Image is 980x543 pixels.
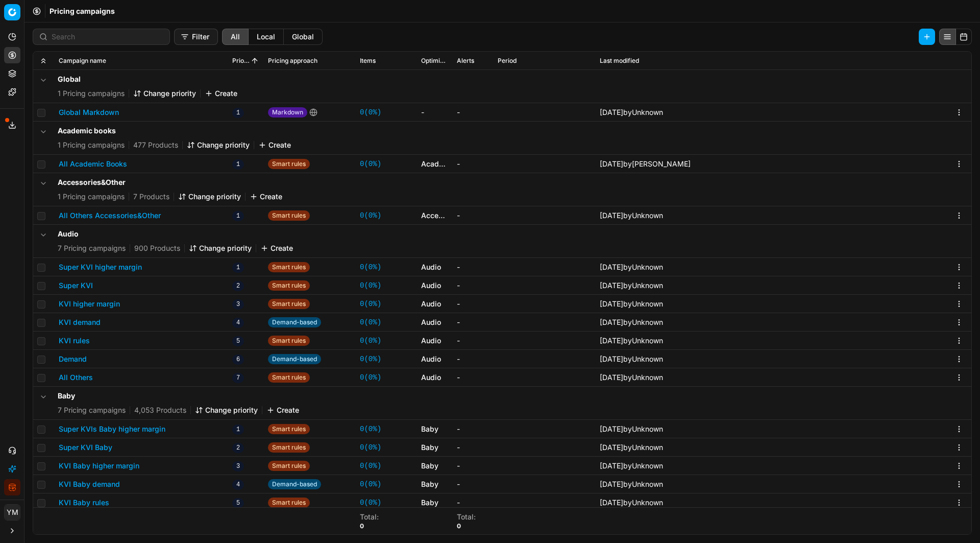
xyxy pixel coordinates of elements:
td: - [417,103,453,122]
div: by Unknown [600,336,663,346]
span: Smart rules [268,210,310,221]
div: by Unknown [600,498,663,508]
div: by Unknown [600,210,663,221]
h5: Academic books [58,126,291,136]
span: Priority [232,57,250,65]
span: 1 [232,211,244,221]
td: - [453,457,494,475]
span: 1 [232,424,244,435]
a: 0(0%) [360,498,381,508]
div: 0 [360,522,379,530]
div: by Unknown [600,262,663,272]
a: 0(0%) [360,280,381,291]
span: YM [5,505,20,520]
a: Baby [421,498,449,508]
span: Alerts [457,57,474,65]
div: by Unknown [600,442,663,453]
div: by [PERSON_NAME] [600,159,691,169]
span: Optimization groups [421,57,449,65]
a: Audio [421,336,449,346]
button: Global Markdown [59,107,119,117]
div: by Unknown [600,424,663,434]
button: Super KVIs Baby higher margin [59,424,165,434]
td: - [453,420,494,438]
button: KVI Baby higher margin [59,461,139,471]
span: 4 [232,480,244,490]
h5: Audio [58,229,293,239]
a: 0(0%) [360,354,381,364]
span: Smart rules [268,461,310,471]
button: Change priority [178,192,241,202]
span: Period [498,57,517,65]
td: - [453,475,494,493]
span: 7 Products [133,192,169,202]
span: [DATE] [600,373,623,382]
button: All Others [59,372,93,383]
a: 0(0%) [360,159,381,169]
button: global [284,29,323,45]
span: Smart rules [268,336,310,346]
a: Audio [421,354,449,364]
a: 0(0%) [360,107,381,117]
span: Pricing approach [268,57,317,65]
a: Baby [421,479,449,489]
span: Smart rules [268,280,310,291]
button: KVI higher margin [59,299,120,309]
button: KVI Baby demand [59,479,120,489]
td: - [453,438,494,457]
button: Create [266,405,299,415]
span: Smart rules [268,372,310,383]
span: Demand-based [268,479,321,489]
span: Pricing campaigns [50,6,115,16]
a: Audio [421,262,449,272]
button: Super KVI higher margin [59,262,142,272]
button: Create [260,243,293,253]
a: 0(0%) [360,317,381,327]
span: 6 [232,355,244,365]
span: 2 [232,443,244,453]
button: Change priority [189,243,252,253]
a: Audio [421,317,449,327]
button: Super KVI Baby [59,442,112,453]
span: 5 [232,498,244,508]
td: - [453,258,494,276]
button: Create [250,192,282,202]
a: 0(0%) [360,372,381,383]
span: Smart rules [268,299,310,309]
td: - [453,313,494,332]
a: Baby [421,461,449,471]
span: 1 Pricing campaigns [58,192,125,202]
div: by Unknown [600,299,663,309]
button: Sorted by Priority ascending [250,56,260,66]
span: 900 Products [134,243,180,253]
span: 1 Pricing campaigns [58,140,125,150]
span: [DATE] [600,299,623,308]
button: Demand [59,354,87,364]
button: All Others Accessories&Other [59,210,161,221]
span: Smart rules [268,498,310,508]
h5: Accessories&Other [58,177,282,187]
span: [DATE] [600,498,623,507]
span: 4 [232,318,244,328]
h5: Baby [58,391,299,401]
div: 0 [457,522,476,530]
td: - [453,368,494,387]
span: Markdown [268,107,307,117]
span: [DATE] [600,480,623,488]
td: - [453,103,494,122]
button: YM [4,504,20,521]
a: 0(0%) [360,442,381,453]
td: - [453,493,494,512]
button: all [222,29,249,45]
span: Smart rules [268,442,310,453]
div: by Unknown [600,372,663,383]
span: Items [360,57,376,65]
div: by Unknown [600,461,663,471]
div: Total : [457,512,476,522]
span: Demand-based [268,354,321,364]
span: Last modified [600,57,639,65]
span: 7 [232,373,244,383]
span: Smart rules [268,262,310,272]
span: [DATE] [600,263,623,271]
a: Audio [421,372,449,383]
